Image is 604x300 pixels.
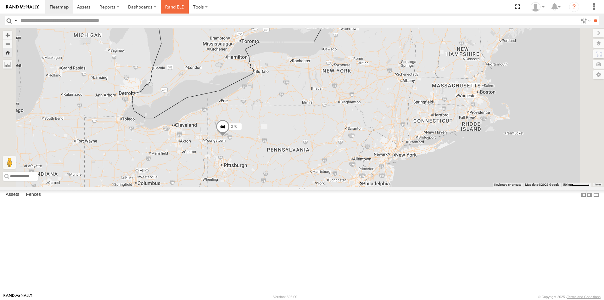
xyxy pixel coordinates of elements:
label: Dock Summary Table to the Right [586,190,593,199]
label: Map Settings [593,70,604,79]
span: 270 [231,124,237,129]
button: Drag Pegman onto the map to open Street View [3,156,16,169]
button: Keyboard shortcuts [494,183,521,187]
label: Measure [3,60,12,69]
label: Search Filter Options [578,16,592,25]
button: Map Scale: 50 km per 52 pixels [561,183,591,187]
a: Terms [595,183,601,186]
img: rand-logo.svg [6,5,39,9]
div: Mary Lewis [528,2,547,12]
label: Fences [23,190,44,199]
span: Map data ©2025 Google [525,183,559,186]
i: ? [569,2,579,12]
label: Hide Summary Table [593,190,599,199]
button: Zoom out [3,39,12,48]
button: Zoom in [3,31,12,39]
label: Assets [3,190,22,199]
a: Terms and Conditions [567,295,601,299]
div: Version: 306.00 [273,295,297,299]
div: © Copyright 2025 - [538,295,601,299]
span: 50 km [563,183,572,186]
a: Visit our Website [3,294,32,300]
label: Search Query [13,16,18,25]
label: Dock Summary Table to the Left [580,190,586,199]
button: Zoom Home [3,48,12,57]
